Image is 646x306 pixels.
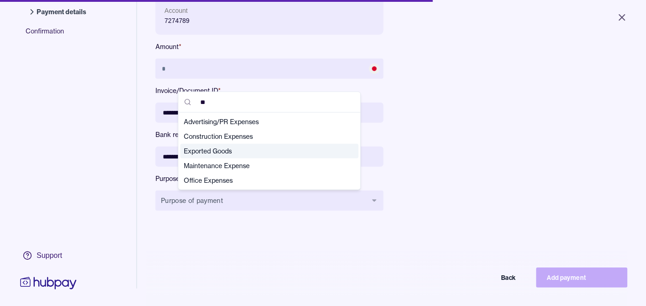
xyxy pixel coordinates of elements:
label: Purpose of payment [155,174,384,183]
span: Maintenance Expense [184,161,344,170]
span: Exported Goods [184,147,344,156]
span: Confirmation [26,27,99,43]
p: 7274789 [165,16,374,26]
label: Invoice/Document ID [155,86,384,95]
span: Office Expenses [184,176,344,185]
button: Back [436,268,527,288]
span: Advertising/PR Expenses [184,117,344,126]
span: Payment details [37,7,90,16]
label: Bank reference [155,130,384,139]
a: Support [18,246,79,265]
button: Purpose of payment [155,191,384,211]
label: Amount [155,42,384,51]
button: Close [606,7,639,27]
div: Support [37,251,62,261]
span: Construction Expenses [184,132,344,141]
p: Account [165,5,374,16]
